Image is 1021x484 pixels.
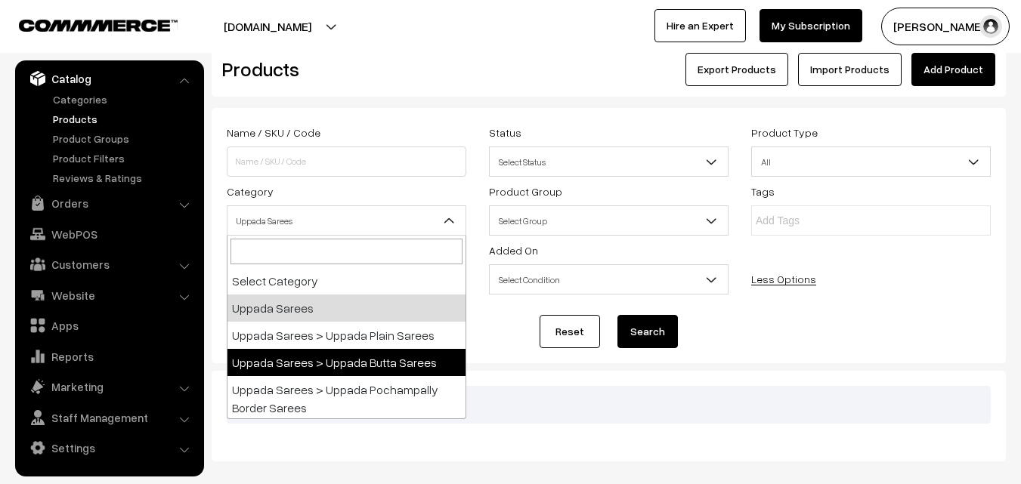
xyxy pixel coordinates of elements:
span: Select Group [490,208,728,234]
div: No products found ! [227,386,991,424]
a: COMMMERCE [19,15,151,33]
a: Marketing [19,373,199,400]
button: Search [617,315,678,348]
a: Hire an Expert [654,9,746,42]
a: My Subscription [760,9,862,42]
a: Website [19,282,199,309]
label: Product Group [489,183,562,199]
span: All [751,146,991,177]
li: Uppada Sarees [227,294,466,322]
span: Uppada Sarees [227,208,466,234]
button: Export Products [685,53,788,86]
span: Select Condition [490,267,728,293]
label: Tags [751,183,775,199]
label: Name / SKU / Code [227,125,320,140]
span: All [752,149,990,175]
a: Customers [19,251,199,278]
a: Product Filters [49,150,199,166]
label: Added On [489,242,538,258]
li: Select Category [227,267,466,294]
label: Product Type [751,125,818,140]
li: Uppada Sarees > Uppada Pochampally Border Sarees [227,376,466,421]
span: Select Status [490,149,728,175]
a: Categories [49,91,199,107]
input: Add Tags [756,213,888,229]
span: Uppada Sarees [227,205,466,236]
span: Select Group [489,205,729,236]
label: Category [227,183,274,199]
span: Select Condition [489,264,729,294]
li: Uppada Sarees > Uppada Butta Sarees [227,349,466,376]
a: Reset [540,315,600,348]
span: Select Status [489,146,729,177]
a: Import Products [798,53,902,86]
img: user [979,15,1002,38]
a: Orders [19,190,199,217]
label: Status [489,125,521,140]
button: [DOMAIN_NAME] [171,8,364,45]
img: COMMMERCE [19,20,178,31]
a: Catalog [19,65,199,92]
a: Reviews & Ratings [49,170,199,186]
a: Settings [19,434,199,461]
a: Staff Management [19,404,199,431]
h2: Products [222,57,465,81]
a: Add Product [911,53,995,86]
a: Apps [19,312,199,339]
button: [PERSON_NAME] [881,8,1010,45]
li: Uppada Sarees > Uppada Plain Sarees [227,322,466,349]
a: WebPOS [19,220,199,248]
input: Name / SKU / Code [227,146,466,177]
a: Less Options [751,273,816,285]
a: Product Groups [49,131,199,146]
a: Reports [19,343,199,370]
a: Products [49,111,199,127]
